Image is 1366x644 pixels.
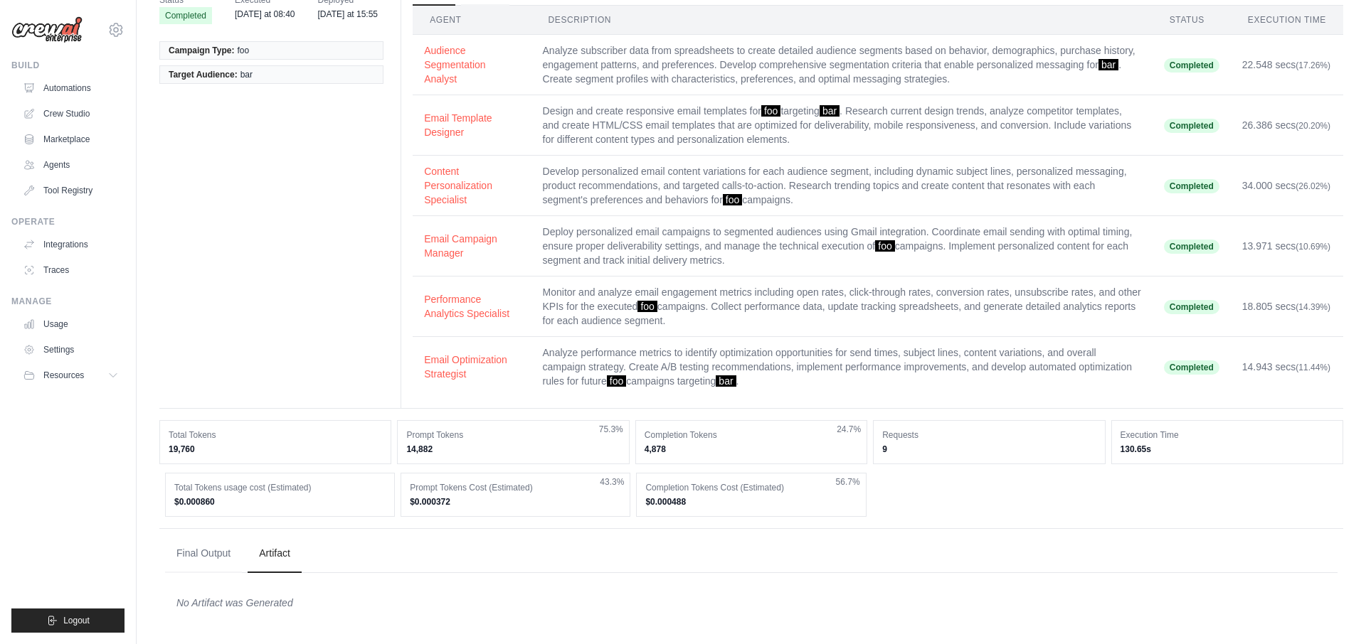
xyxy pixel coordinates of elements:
span: (17.26%) [1296,60,1330,70]
div: Operate [11,216,125,227]
th: Agent [413,6,531,35]
span: Completed [1164,240,1219,254]
td: Develop personalized email content variations for each audience segment, including dynamic subjec... [531,156,1153,216]
span: 24.7% [837,424,861,435]
th: Execution Time [1231,6,1343,35]
td: Deploy personalized email campaigns to segmented audiences using Gmail integration. Coordinate em... [531,216,1153,277]
span: bar [716,375,736,387]
button: Performance Analytics Specialist [424,292,519,321]
a: Integrations [17,233,125,256]
dd: $0.000488 [645,496,857,508]
dt: Requests [882,429,1096,441]
a: Settings [17,338,125,361]
td: Monitor and analyze email engagement metrics including open rates, click-through rates, conversio... [531,277,1153,337]
button: Audience Segmentation Analyst [424,43,519,86]
span: Completed [1164,179,1219,193]
td: 22.548 secs [1231,35,1343,95]
span: foo [607,375,626,387]
td: 26.386 secs [1231,95,1343,156]
a: Crew Studio [17,102,125,125]
span: foo [637,301,657,312]
div: Build [11,60,125,71]
td: Analyze performance metrics to identify optimization opportunities for send times, subject lines,... [531,337,1153,397]
span: Logout [63,615,90,626]
button: Logout [11,608,125,633]
dt: Execution Time [1121,429,1334,441]
dd: 130.65s [1121,444,1334,455]
dt: Prompt Tokens [406,429,620,441]
a: Marketplace [17,128,125,151]
th: Description [531,6,1153,35]
th: Status [1153,6,1231,35]
td: Analyze subscriber data from spreadsheets to create detailed audience segments based on behavior,... [531,35,1153,95]
time: September 17, 2025 at 08:40 BST [235,9,295,19]
span: (10.69%) [1296,242,1330,252]
button: Artifact [248,535,302,573]
dt: Completion Tokens [645,429,858,441]
td: 34.000 secs [1231,156,1343,216]
button: Email Optimization Strategist [424,353,519,381]
span: (26.02%) [1296,181,1330,191]
span: 75.3% [599,424,623,435]
span: (20.20%) [1296,121,1330,131]
span: 56.7% [836,476,860,488]
span: bar [1098,59,1118,70]
span: bar [820,105,840,117]
span: foo [723,194,742,205]
div: No Artifact was Generated [176,596,1326,610]
a: Traces [17,259,125,281]
img: Logo [11,16,83,43]
time: September 16, 2025 at 15:55 BST [318,9,378,19]
span: Completed [1164,300,1219,314]
span: Campaign Type: [169,45,234,56]
td: Design and create responsive email templates for targeting . Research current design trends, anal... [531,95,1153,156]
a: Usage [17,313,125,336]
span: Resources [43,370,84,381]
span: (14.39%) [1296,302,1330,312]
dt: Completion Tokens Cost (Estimated) [645,482,857,493]
td: 14.943 secs [1231,337,1343,397]
dd: 4,878 [645,444,858,455]
button: Resources [17,364,125,387]
dt: Total Tokens usage cost (Estimated) [174,482,386,493]
button: Email Campaign Manager [424,232,519,260]
span: Target Audience: [169,69,238,80]
span: bar [240,69,253,80]
span: foo [761,105,780,117]
dd: $0.000860 [174,496,386,508]
dd: 19,760 [169,444,382,455]
div: Manage [11,296,125,307]
span: Completed [1164,119,1219,133]
button: Final Output [165,535,242,573]
a: Automations [17,77,125,100]
dt: Prompt Tokens Cost (Estimated) [410,482,621,493]
dd: $0.000372 [410,496,621,508]
span: (11.44%) [1296,363,1330,372]
span: foo [237,45,249,56]
span: 43.3% [600,476,624,488]
span: Completed [1164,58,1219,73]
td: 13.971 secs [1231,216,1343,277]
iframe: Chat Widget [1295,576,1366,644]
button: Content Personalization Specialist [424,164,519,207]
span: Completed [159,7,212,24]
span: foo [875,240,894,252]
dt: Total Tokens [169,429,382,441]
a: Agents [17,154,125,176]
td: 18.805 secs [1231,277,1343,337]
dd: 14,882 [406,444,620,455]
span: Completed [1164,360,1219,375]
a: Tool Registry [17,179,125,202]
button: Email Template Designer [424,111,519,139]
dd: 9 [882,444,1096,455]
